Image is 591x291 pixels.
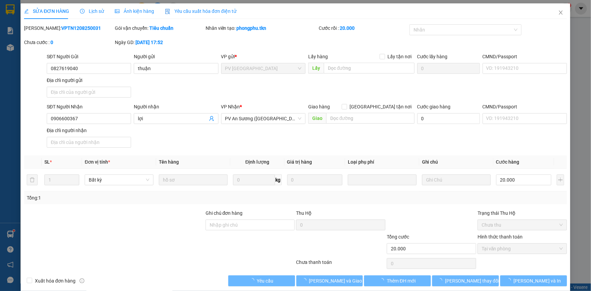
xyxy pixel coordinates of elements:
[385,53,415,60] span: Lấy tận nơi
[27,194,228,202] div: Tổng: 1
[47,53,131,60] div: SĐT Người Gửi
[44,159,50,165] span: SL
[324,63,415,74] input: Dọc đường
[275,174,282,185] span: kg
[47,127,131,134] div: Địa chỉ người nhận
[417,54,448,59] label: Cước lấy hàng
[387,234,409,240] span: Tổng cước
[47,103,131,110] div: SĐT Người Nhận
[250,278,257,283] span: loading
[134,103,218,110] div: Người nhận
[80,278,84,283] span: info-circle
[557,174,564,185] button: plus
[115,8,154,14] span: Ảnh kiện hàng
[63,25,283,34] li: Hotline: 1900 8153
[478,209,567,217] div: Trạng thái Thu Hộ
[347,103,415,110] span: [GEOGRAPHIC_DATA] tận nơi
[308,113,326,124] span: Giao
[47,87,131,98] input: Địa chỉ của người gửi
[47,137,131,148] input: Địa chỉ của người nhận
[159,174,228,185] input: VD: Bàn, Ghế
[432,275,499,286] button: [PERSON_NAME] thay đổi
[500,275,567,286] button: [PERSON_NAME] và In
[422,174,491,185] input: Ghi Chú
[287,174,342,185] input: 0
[61,25,101,31] b: VPTN1208250031
[302,278,309,283] span: loading
[387,277,416,285] span: Thêm ĐH mới
[221,53,305,60] div: VP gửi
[551,3,570,22] button: Close
[482,244,563,254] span: Tại văn phòng
[47,77,131,84] div: Địa chỉ người gửi
[8,49,108,72] b: GỬI : PV An Sương ([GEOGRAPHIC_DATA])
[445,277,499,285] span: [PERSON_NAME] thay đổi
[134,53,218,60] div: Người gửi
[225,113,301,124] span: PV An Sương (Hàng Hóa)
[89,175,149,185] span: Bất kỳ
[326,113,415,124] input: Dọc đường
[115,24,204,32] div: Gói vận chuyển:
[85,159,110,165] span: Đơn vị tính
[27,174,38,185] button: delete
[483,53,567,60] div: CMND/Passport
[50,40,53,45] b: 0
[345,155,419,169] th: Loại phụ phí
[308,54,328,59] span: Lấy hàng
[296,275,363,286] button: [PERSON_NAME] và Giao hàng
[506,278,514,283] span: loading
[165,8,236,14] span: Yêu cầu xuất hóa đơn điện tử
[419,155,493,169] th: Ghi chú
[483,103,567,110] div: CMND/Passport
[319,24,408,32] div: Cước rồi :
[478,234,523,240] label: Hình thức thanh toán
[417,104,451,109] label: Cước giao hàng
[32,277,78,285] span: Xuất hóa đơn hàng
[228,275,295,286] button: Yêu cầu
[159,159,179,165] span: Tên hàng
[296,258,386,270] div: Chưa thanh toán
[287,159,312,165] span: Giá trị hàng
[115,39,204,46] div: Ngày GD:
[8,8,42,42] img: logo.jpg
[514,277,561,285] span: [PERSON_NAME] và In
[206,24,318,32] div: Nhân viên tạo:
[24,24,113,32] div: [PERSON_NAME]:
[209,116,214,121] span: user-add
[340,25,355,31] b: 20.000
[80,9,85,14] span: clock-circle
[364,275,431,286] button: Thêm ĐH mới
[245,159,269,165] span: Định lượng
[308,63,324,74] span: Lấy
[165,9,170,14] img: icon
[206,220,295,230] input: Ghi chú đơn hàng
[115,9,120,14] span: picture
[225,63,301,74] span: PV Tây Ninh
[257,277,274,285] span: Yêu cầu
[296,210,312,216] span: Thu Hộ
[417,63,480,74] input: Cước lấy hàng
[438,278,445,283] span: loading
[63,17,283,25] li: [STREET_ADDRESS][PERSON_NAME]. [GEOGRAPHIC_DATA], Tỉnh [GEOGRAPHIC_DATA]
[24,9,29,14] span: edit
[558,10,564,15] span: close
[309,277,374,285] span: [PERSON_NAME] và Giao hàng
[149,25,173,31] b: Tiêu chuẩn
[482,220,563,230] span: Chưa thu
[80,8,104,14] span: Lịch sử
[221,104,240,109] span: VP Nhận
[379,278,387,283] span: loading
[135,40,163,45] b: [DATE] 17:52
[24,39,113,46] div: Chưa cước :
[237,25,267,31] b: phongphu.tkn
[206,210,243,216] label: Ghi chú đơn hàng
[24,8,69,14] span: SỬA ĐƠN HÀNG
[308,104,330,109] span: Giao hàng
[417,113,480,124] input: Cước giao hàng
[496,159,520,165] span: Cước hàng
